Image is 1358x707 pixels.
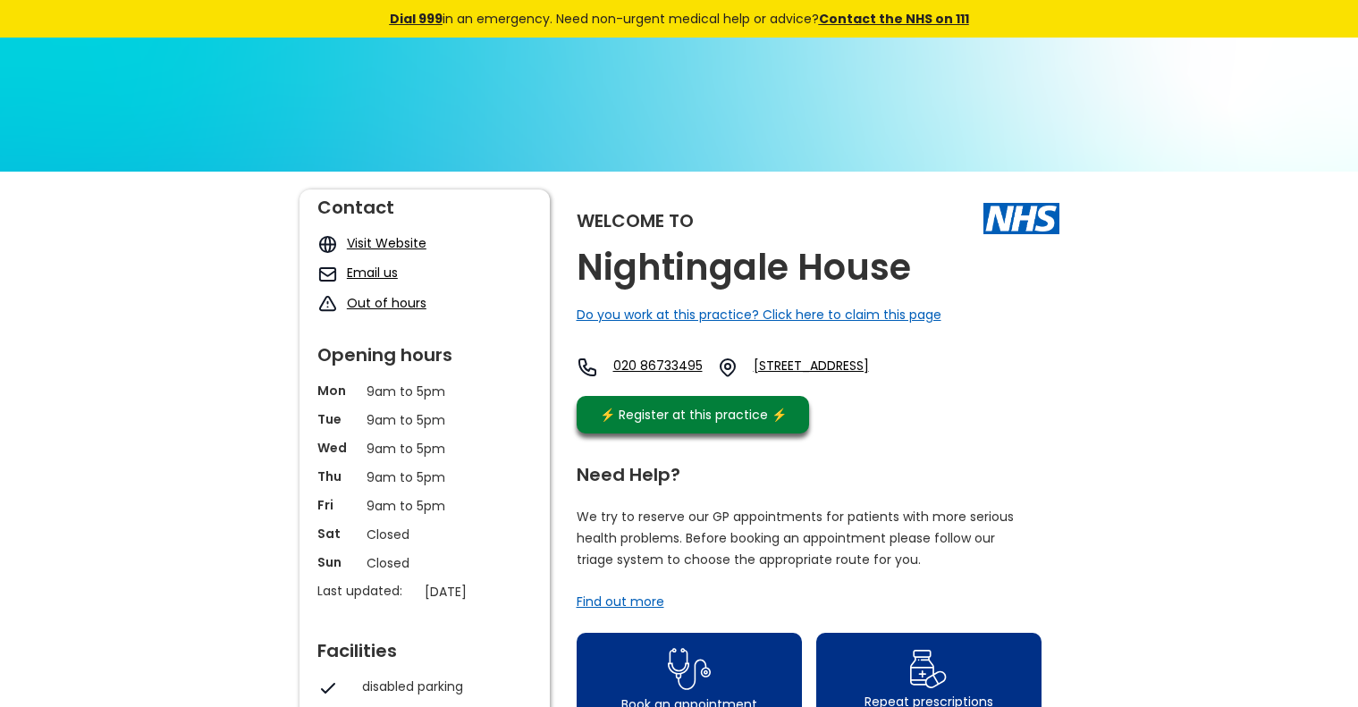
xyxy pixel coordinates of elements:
p: Thu [317,467,358,485]
p: [DATE] [425,582,541,602]
img: mail icon [317,264,338,284]
a: Contact the NHS on 111 [819,10,969,28]
div: Facilities [317,633,532,660]
img: globe icon [317,234,338,255]
a: Visit Website [347,234,426,252]
img: practice location icon [717,357,738,378]
a: ⚡️ Register at this practice ⚡️ [577,396,809,433]
p: Last updated: [317,582,416,600]
a: [STREET_ADDRESS] [754,357,932,378]
p: 9am to 5pm [367,467,483,487]
p: Tue [317,410,358,428]
p: Mon [317,382,358,400]
p: Closed [367,525,483,544]
div: Opening hours [317,337,532,364]
a: Out of hours [347,294,426,312]
p: 9am to 5pm [367,382,483,401]
h2: Nightingale House [577,248,911,288]
img: The NHS logo [983,203,1059,233]
div: in an emergency. Need non-urgent medical help or advice? [268,9,1091,29]
div: Contact [317,189,532,216]
a: Find out more [577,593,664,610]
img: telephone icon [577,357,598,378]
p: Sat [317,525,358,543]
div: disabled parking [362,678,523,695]
p: Closed [367,553,483,573]
p: Sun [317,553,358,571]
div: Welcome to [577,212,694,230]
p: 9am to 5pm [367,439,483,459]
a: Dial 999 [390,10,443,28]
a: 020 86733495 [613,357,703,378]
img: exclamation icon [317,294,338,315]
div: Need Help? [577,457,1042,484]
p: Wed [317,439,358,457]
img: book appointment icon [668,643,711,695]
img: repeat prescription icon [909,645,948,693]
a: Email us [347,264,398,282]
p: 9am to 5pm [367,410,483,430]
div: ⚡️ Register at this practice ⚡️ [591,405,797,425]
p: We try to reserve our GP appointments for patients with more serious health problems. Before book... [577,506,1015,570]
p: Fri [317,496,358,514]
a: Do you work at this practice? Click here to claim this page [577,306,941,324]
p: 9am to 5pm [367,496,483,516]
